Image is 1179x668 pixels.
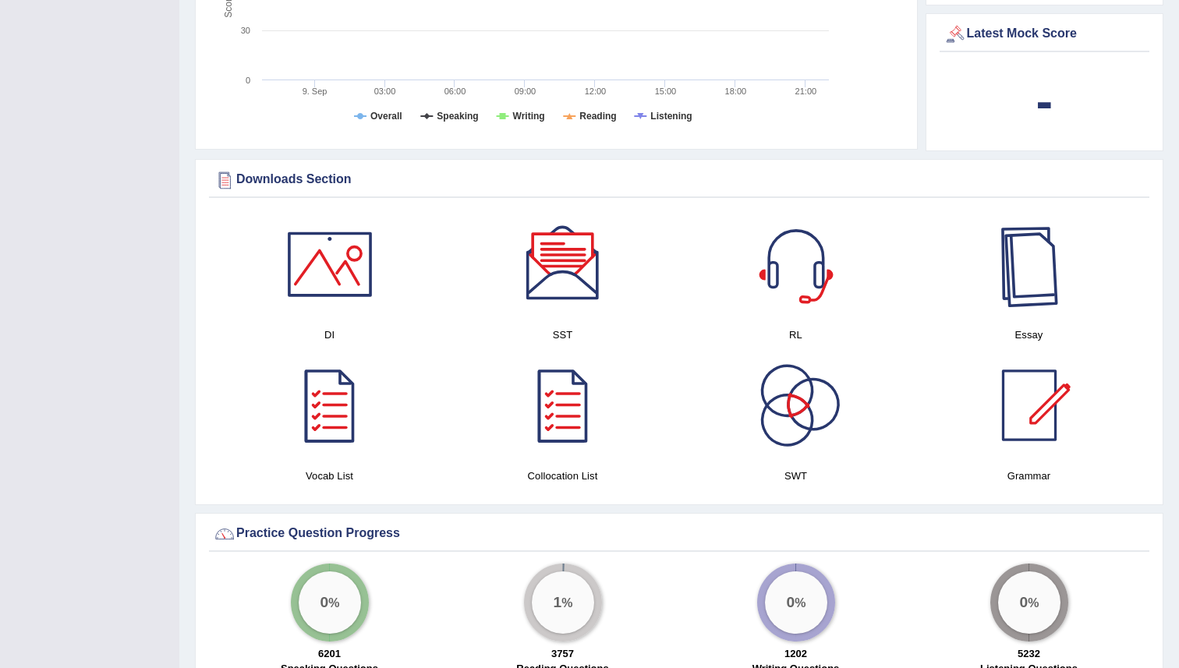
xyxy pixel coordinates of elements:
text: 18:00 [725,87,747,96]
text: 09:00 [515,87,536,96]
h4: SST [454,327,671,343]
h4: RL [687,327,905,343]
h4: Vocab List [221,468,438,484]
tspan: Overall [370,111,402,122]
big: 0 [1019,594,1028,611]
strong: 3757 [551,648,574,659]
tspan: 9. Sep [303,87,327,96]
big: 0 [320,594,328,611]
h4: Essay [920,327,1138,343]
div: Practice Question Progress [213,522,1145,546]
tspan: Writing [513,111,545,122]
div: Downloads Section [213,168,1145,192]
h4: Collocation List [454,468,671,484]
h4: SWT [687,468,905,484]
text: 12:00 [585,87,607,96]
big: 0 [786,594,795,611]
strong: 1202 [784,648,807,659]
tspan: Speaking [437,111,478,122]
text: 03:00 [374,87,396,96]
b: - [1036,72,1053,129]
div: % [532,571,594,634]
text: 06:00 [444,87,466,96]
div: % [765,571,827,634]
text: 15:00 [655,87,677,96]
big: 1 [553,594,561,611]
h4: DI [221,327,438,343]
tspan: Reading [579,111,616,122]
text: 0 [246,76,250,85]
div: Latest Mock Score [944,23,1146,46]
text: 30 [241,26,250,35]
text: 21:00 [795,87,817,96]
tspan: Listening [650,111,692,122]
div: % [299,571,361,634]
strong: 5232 [1018,648,1040,659]
strong: 6201 [318,648,341,659]
div: % [998,571,1060,634]
h4: Grammar [920,468,1138,484]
